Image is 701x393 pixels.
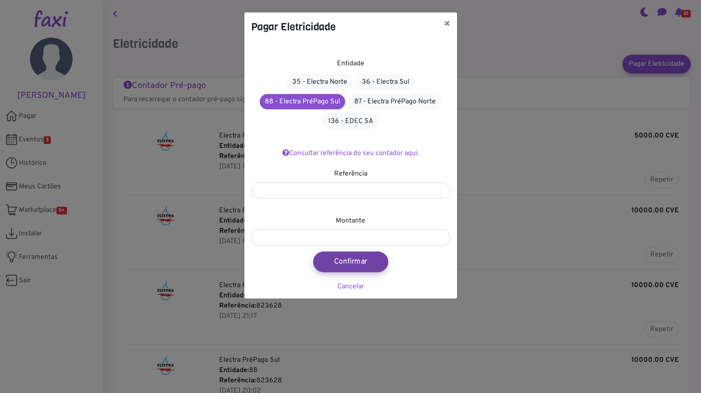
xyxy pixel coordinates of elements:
[323,113,379,129] a: 136 - EDEC SA
[334,169,367,179] label: Referência
[349,94,441,110] a: 87 - Electra PréPago Norte
[260,94,345,109] a: 88 - Electra PréPago Sul
[337,282,364,291] a: Cancelar
[287,74,353,90] a: 35 - Electra Norte
[356,74,415,90] a: 36 - Electra Sul
[282,149,419,158] a: Consultar referência do seu contador aqui.
[313,252,388,272] button: Confirmar
[337,59,364,69] label: Entidade
[336,216,365,226] label: Montante
[437,12,457,36] button: ×
[251,19,336,35] h4: Pagar Eletricidade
